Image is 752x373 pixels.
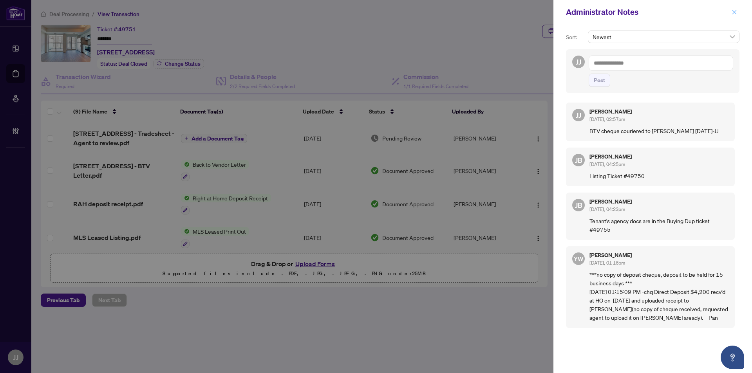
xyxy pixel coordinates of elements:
[589,270,728,322] p: ***no copy of deposit cheque, deposit to be held for 15 business days *** [DATE] 01:15:09 PM -chq...
[575,155,582,166] span: JB
[576,56,581,67] span: JJ
[589,161,625,167] span: [DATE], 04:25pm
[589,171,728,180] p: Listing Ticket #49750
[589,74,610,87] button: Post
[589,206,625,212] span: [DATE], 04:23pm
[589,126,728,135] p: BTV cheque couriered to [PERSON_NAME] [DATE]-JJ
[721,346,744,369] button: Open asap
[593,31,735,43] span: Newest
[589,154,728,159] h5: [PERSON_NAME]
[732,9,737,15] span: close
[589,116,625,122] span: [DATE], 02:57pm
[589,260,625,266] span: [DATE], 01:16pm
[576,110,581,121] span: JJ
[574,254,584,263] span: YW
[589,109,728,114] h5: [PERSON_NAME]
[575,200,582,211] span: JB
[589,252,728,258] h5: [PERSON_NAME]
[589,199,728,204] h5: [PERSON_NAME]
[566,33,585,41] p: Sort:
[589,216,728,234] p: Tenant's agency docs are in the Buying Dup ticket #49755
[566,6,729,18] div: Administrator Notes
